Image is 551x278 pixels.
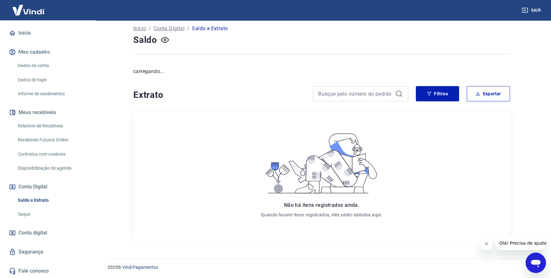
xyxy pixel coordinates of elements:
a: Saque [15,208,87,221]
img: Vindi [8,0,49,20]
iframe: Mensagem da empresa [495,236,546,250]
p: / [187,25,189,32]
p: / [149,25,151,32]
a: Conta digital [8,226,87,240]
a: Início [8,26,87,40]
iframe: Fechar mensagem [480,237,493,250]
p: Quando houver itens registrados, eles serão exibidos aqui. [261,212,382,218]
a: Dados da conta [15,59,87,72]
span: Conta digital [18,228,47,237]
iframe: Botão para abrir a janela de mensagens [526,253,546,273]
h4: Saldo [133,34,157,46]
a: Recebíveis Futuros Online [15,133,87,146]
p: carregando... [133,68,510,75]
a: Disponibilização de agenda [15,162,87,175]
a: Conta Digital [154,25,185,32]
input: Busque pelo número do pedido [318,89,393,98]
button: Meu cadastro [8,45,87,59]
a: Saldo e Extrato [15,194,87,207]
a: Vindi Pagamentos [122,265,158,270]
button: Meus recebíveis [8,105,87,119]
a: Informe de rendimentos [15,87,87,100]
a: Contratos com credores [15,148,87,161]
p: Saldo e Extrato [192,25,228,32]
button: Filtros [416,86,459,101]
span: Olá! Precisa de ajuda? [4,4,53,10]
a: Fale conosco [8,264,87,278]
p: 2025 © [108,264,536,271]
a: Segurança [8,245,87,259]
span: Não há itens registrados ainda. [284,202,359,208]
a: Dados de login [15,73,87,86]
h4: Extrato [133,89,305,101]
button: Conta Digital [8,180,87,194]
button: Exportar [467,86,510,101]
button: Sair [520,4,543,16]
a: Relatório de Recebíveis [15,119,87,132]
a: Início [133,25,146,32]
